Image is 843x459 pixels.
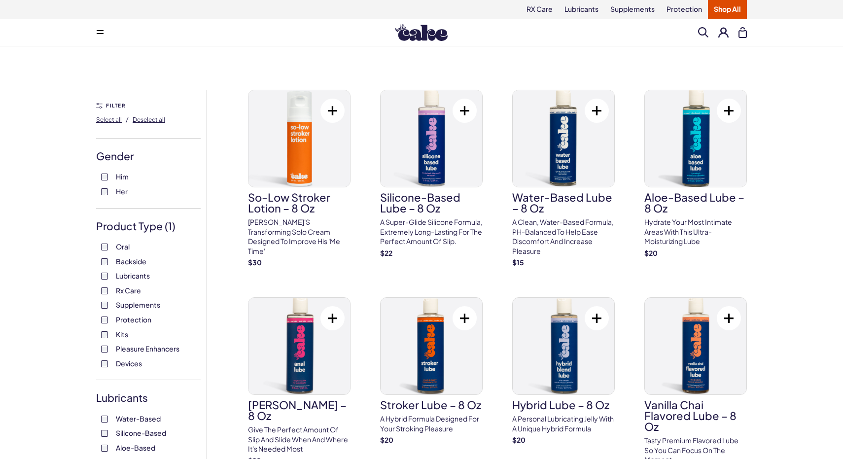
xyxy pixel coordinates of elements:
span: Protection [116,313,151,326]
h3: [PERSON_NAME] – 8 oz [248,399,351,421]
h3: Hybrid Lube – 8 oz [512,399,615,410]
button: Deselect all [133,111,165,127]
h3: Silicone-Based Lube – 8 oz [380,192,483,213]
strong: $ 30 [248,258,262,267]
img: Stroker Lube – 8 oz [381,298,482,394]
span: Devices [116,357,142,370]
input: Oral [101,244,108,250]
input: Aloe-Based [101,445,108,452]
span: Aloe-Based [116,441,155,454]
button: Select all [96,111,122,127]
p: [PERSON_NAME]'s transforming solo cream designed to improve his 'me time' [248,217,351,256]
span: Lubricants [116,269,150,282]
a: Water-Based Lube – 8 ozWater-Based Lube – 8 ozA clean, water-based formula, pH-balanced to help e... [512,90,615,268]
span: Him [116,170,129,183]
span: Silicone-Based [116,426,166,439]
img: Anal Lube – 8 oz [248,298,350,394]
a: Hybrid Lube – 8 ozHybrid Lube – 8 ozA personal lubricating jelly with a unique hybrid formula$20 [512,297,615,445]
input: Lubricants [101,273,108,280]
span: Deselect all [133,116,165,123]
p: A clean, water-based formula, pH-balanced to help ease discomfort and increase pleasure [512,217,615,256]
span: Pleasure Enhancers [116,342,179,355]
strong: $ 20 [380,435,393,444]
span: Supplements [116,298,160,311]
img: Hello Cake [395,24,448,41]
strong: $ 20 [512,435,526,444]
p: A personal lubricating jelly with a unique hybrid formula [512,414,615,433]
a: Silicone-Based Lube – 8 ozSilicone-Based Lube – 8 ozA super-glide silicone formula, extremely lon... [380,90,483,258]
h3: Vanilla Chai Flavored Lube – 8 oz [644,399,747,432]
input: Water-Based [101,416,108,423]
h3: Water-Based Lube – 8 oz [512,192,615,213]
input: Kits [101,331,108,338]
input: Him [101,174,108,180]
input: Supplements [101,302,108,309]
strong: $ 20 [644,248,658,257]
span: Her [116,185,128,198]
input: Backside [101,258,108,265]
span: Backside [116,255,146,268]
h3: Aloe-Based Lube – 8 oz [644,192,747,213]
img: Water-Based Lube – 8 oz [513,90,614,187]
img: Aloe-Based Lube – 8 oz [645,90,746,187]
a: Stroker Lube – 8 ozStroker Lube – 8 ozA hybrid formula designed for your stroking pleasure$20 [380,297,483,445]
img: Hybrid Lube – 8 oz [513,298,614,394]
img: So-Low Stroker Lotion – 8 oz [248,90,350,187]
p: A super-glide silicone formula, extremely long-lasting for the perfect amount of slip. [380,217,483,247]
h3: Stroker Lube – 8 oz [380,399,483,410]
input: Her [101,188,108,195]
input: Rx Care [101,287,108,294]
input: Pleasure Enhancers [101,346,108,353]
h3: So-Low Stroker Lotion – 8 oz [248,192,351,213]
p: Give the perfect amount of slip and slide when and where it's needed most [248,425,351,454]
strong: $ 22 [380,248,392,257]
input: Devices [101,360,108,367]
span: Select all [96,116,122,123]
img: Silicone-Based Lube – 8 oz [381,90,482,187]
img: Vanilla Chai Flavored Lube – 8 oz [645,298,746,394]
span: / [126,115,129,124]
span: Rx Care [116,284,141,297]
input: Silicone-Based [101,430,108,437]
strong: $ 15 [512,258,524,267]
span: Kits [116,328,128,341]
input: Protection [101,317,108,323]
a: Aloe-Based Lube – 8 ozAloe-Based Lube – 8 ozHydrate your most intimate areas with this ultra-mois... [644,90,747,258]
a: So-Low Stroker Lotion – 8 ozSo-Low Stroker Lotion – 8 oz[PERSON_NAME]'s transforming solo cream d... [248,90,351,268]
p: Hydrate your most intimate areas with this ultra-moisturizing lube [644,217,747,247]
span: Water-Based [116,412,161,425]
span: Oral [116,240,130,253]
p: A hybrid formula designed for your stroking pleasure [380,414,483,433]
